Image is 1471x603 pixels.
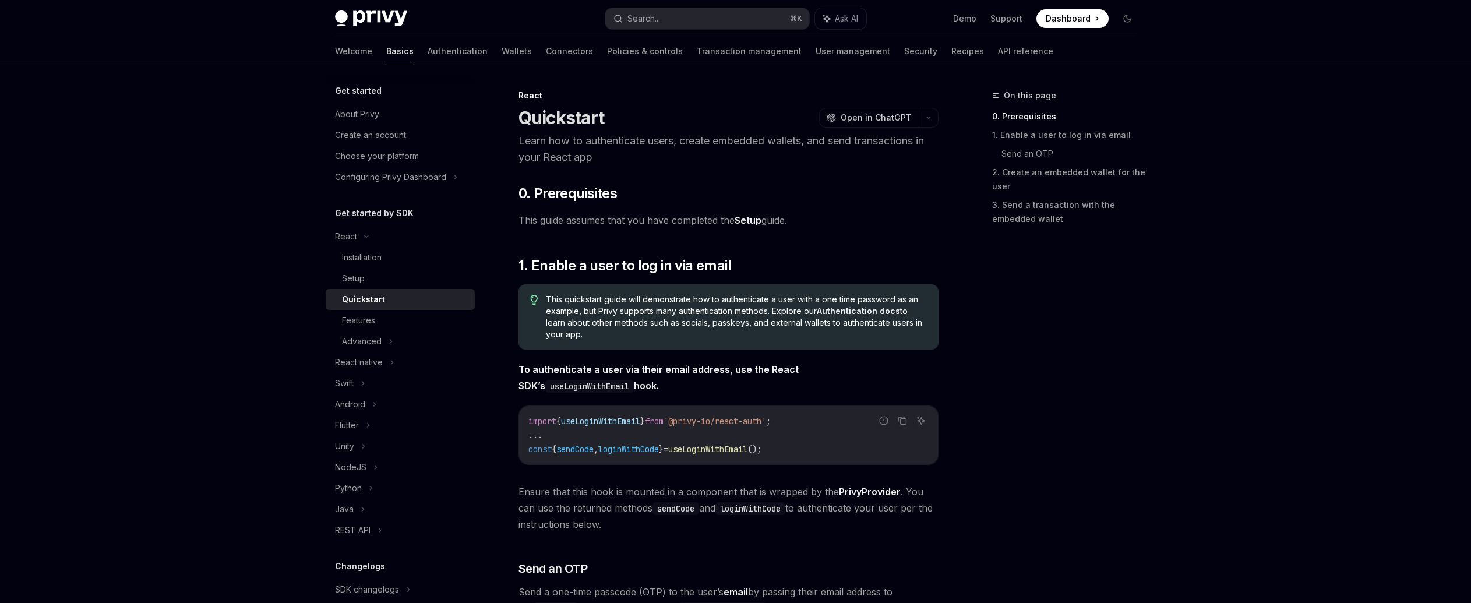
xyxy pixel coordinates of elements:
span: { [552,444,556,454]
button: Ask AI [815,8,866,29]
button: Ask AI [913,413,929,428]
span: = [664,444,668,454]
a: Connectors [546,37,593,65]
div: REST API [335,523,371,537]
div: NodeJS [335,460,366,474]
span: useLoginWithEmail [668,444,747,454]
button: Search...⌘K [605,8,809,29]
span: from [645,416,664,426]
span: const [528,444,552,454]
a: Support [990,13,1022,24]
button: Toggle dark mode [1118,9,1137,28]
a: 2. Create an embedded wallet for the user [992,163,1146,196]
code: useLoginWithEmail [545,380,634,393]
span: { [556,416,561,426]
a: Setup [326,268,475,289]
a: Features [326,310,475,331]
h1: Quickstart [518,107,605,128]
div: Search... [627,12,660,26]
div: Flutter [335,418,359,432]
div: About Privy [335,107,379,121]
a: Wallets [502,37,532,65]
a: Security [904,37,937,65]
a: Setup [735,214,761,227]
a: Quickstart [326,289,475,310]
div: Installation [342,251,382,265]
a: Basics [386,37,414,65]
div: React [335,230,357,244]
span: On this page [1004,89,1056,103]
span: ... [528,430,542,440]
p: Learn how to authenticate users, create embedded wallets, and send transactions in your React app [518,133,939,165]
a: Policies & controls [607,37,683,65]
span: ; [766,416,771,426]
div: Quickstart [342,292,385,306]
a: Dashboard [1036,9,1109,28]
span: useLoginWithEmail [561,416,640,426]
a: Create an account [326,125,475,146]
span: 0. Prerequisites [518,184,617,203]
span: sendCode [556,444,594,454]
span: , [594,444,598,454]
a: Choose your platform [326,146,475,167]
span: Ensure that this hook is mounted in a component that is wrapped by the . You can use the returned... [518,484,939,533]
a: PrivyProvider [839,486,901,498]
a: Send an OTP [1001,144,1146,163]
a: Demo [953,13,976,24]
a: User management [816,37,890,65]
span: This quickstart guide will demonstrate how to authenticate a user with a one time password as an ... [546,294,926,340]
span: (); [747,444,761,454]
strong: To authenticate a user via their email address, use the React SDK’s hook. [518,364,799,392]
div: Unity [335,439,354,453]
a: Authentication [428,37,488,65]
span: '@privy-io/react-auth' [664,416,766,426]
a: Welcome [335,37,372,65]
div: Java [335,502,354,516]
a: 3. Send a transaction with the embedded wallet [992,196,1146,228]
div: Choose your platform [335,149,419,163]
span: Send an OTP [518,560,588,577]
a: About Privy [326,104,475,125]
span: } [640,416,645,426]
a: Recipes [951,37,984,65]
div: Setup [342,271,365,285]
div: Python [335,481,362,495]
div: Advanced [342,334,382,348]
span: Dashboard [1046,13,1091,24]
div: React [518,90,939,101]
h5: Get started by SDK [335,206,414,220]
div: Features [342,313,375,327]
span: Ask AI [835,13,858,24]
code: loginWithCode [715,502,785,515]
button: Copy the contents from the code block [895,413,910,428]
button: Open in ChatGPT [819,108,919,128]
div: Configuring Privy Dashboard [335,170,446,184]
img: dark logo [335,10,407,27]
h5: Changelogs [335,559,385,573]
div: Swift [335,376,354,390]
button: Report incorrect code [876,413,891,428]
span: Open in ChatGPT [841,112,912,124]
a: Installation [326,247,475,268]
strong: email [724,586,748,598]
div: React native [335,355,383,369]
span: This guide assumes that you have completed the guide. [518,212,939,228]
span: loginWithCode [598,444,659,454]
span: ⌘ K [790,14,802,23]
a: 1. Enable a user to log in via email [992,126,1146,144]
a: 0. Prerequisites [992,107,1146,126]
div: Android [335,397,365,411]
svg: Tip [530,295,538,305]
span: import [528,416,556,426]
span: 1. Enable a user to log in via email [518,256,731,275]
div: Create an account [335,128,406,142]
code: sendCode [652,502,699,515]
a: API reference [998,37,1053,65]
a: Authentication docs [817,306,900,316]
a: Transaction management [697,37,802,65]
h5: Get started [335,84,382,98]
div: SDK changelogs [335,583,399,597]
span: } [659,444,664,454]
